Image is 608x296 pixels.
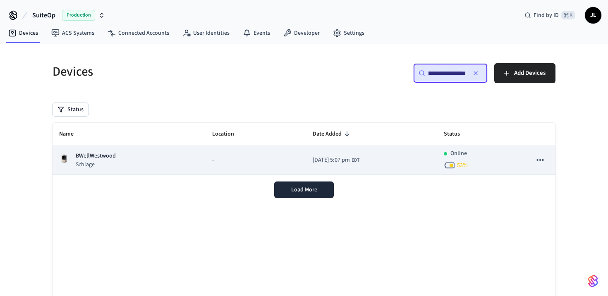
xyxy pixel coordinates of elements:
span: Location [212,128,245,141]
p: Schlage [76,160,116,169]
h5: Devices [53,63,299,80]
span: Load More [291,186,317,194]
p: BWellWestwood [76,152,116,160]
a: Connected Accounts [101,26,176,41]
span: Find by ID [534,11,559,19]
a: User Identities [176,26,236,41]
a: Events [236,26,277,41]
span: Status [444,128,471,141]
span: - [212,156,214,165]
div: Find by ID⌘ K [518,8,582,23]
button: Load More [274,181,334,198]
span: [DATE] 5:07 pm [313,156,350,165]
span: JL [586,8,601,23]
a: Devices [2,26,45,41]
button: Status [53,103,89,116]
table: sticky table [53,123,555,175]
button: Add Devices [494,63,555,83]
a: ACS Systems [45,26,101,41]
span: Production [62,10,95,21]
p: Online [450,149,467,158]
span: 53 % [457,161,468,169]
img: Schlage Sense Smart Deadbolt with Camelot Trim, Front [59,154,69,164]
span: ⌘ K [561,11,575,19]
a: Developer [277,26,326,41]
span: Add Devices [514,68,546,79]
a: Settings [326,26,371,41]
div: America/New_York [313,156,359,165]
span: Name [59,128,84,141]
span: Date Added [313,128,352,141]
img: SeamLogoGradient.69752ec5.svg [588,275,598,288]
span: SuiteOp [32,10,55,20]
button: JL [585,7,601,24]
span: EDT [352,157,359,164]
